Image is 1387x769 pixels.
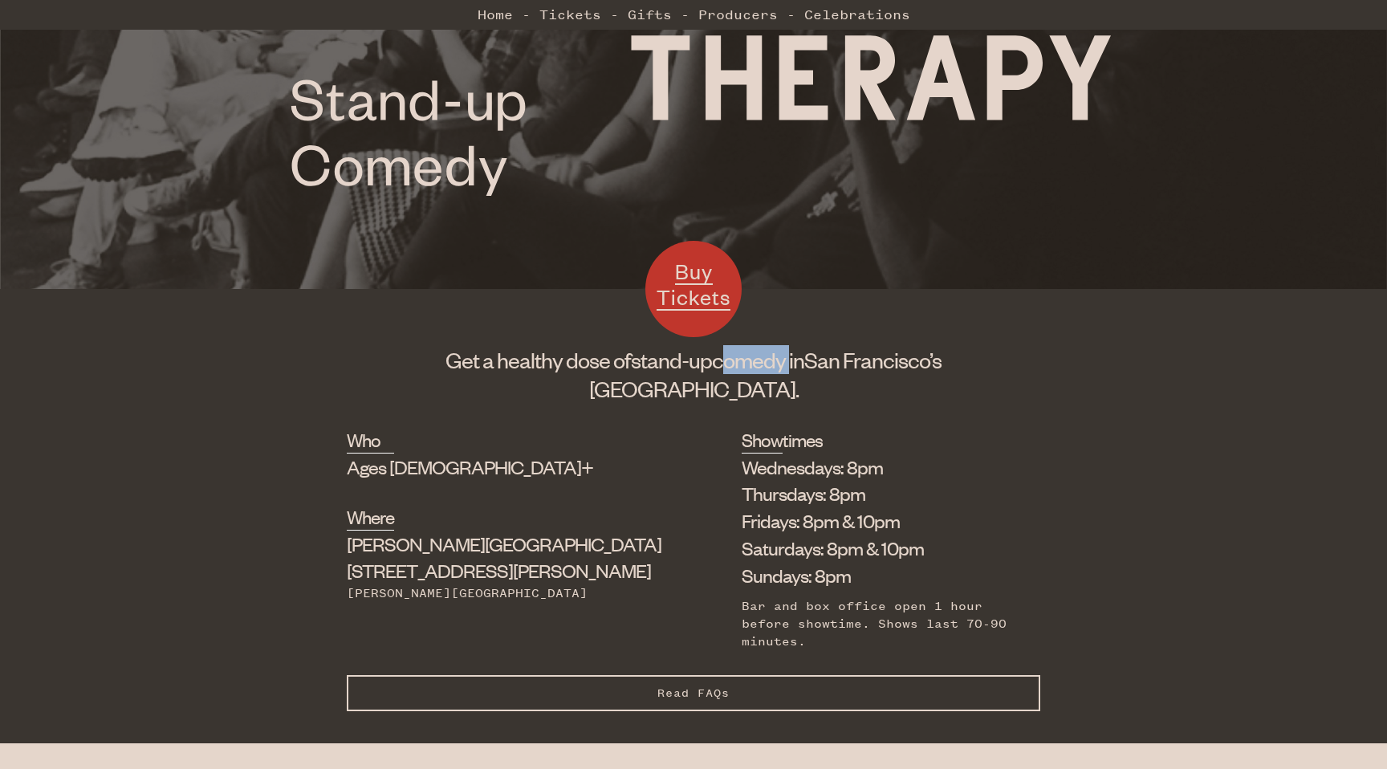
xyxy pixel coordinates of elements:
[347,454,661,481] div: Ages [DEMOGRAPHIC_DATA]+
[347,531,661,585] div: [STREET_ADDRESS][PERSON_NAME]
[645,241,742,337] a: Buy Tickets
[347,427,394,453] h2: Who
[347,345,1040,403] h1: Get a healthy dose of comedy in
[347,531,661,555] span: [PERSON_NAME][GEOGRAPHIC_DATA]
[657,258,730,310] span: Buy Tickets
[742,507,1016,535] li: Fridays: 8pm & 10pm
[347,504,394,530] h2: Where
[742,535,1016,562] li: Saturdays: 8pm & 10pm
[589,375,799,402] span: [GEOGRAPHIC_DATA].
[347,675,1040,711] button: Read FAQs
[742,454,1016,481] li: Wednesdays: 8pm
[742,597,1016,651] div: Bar and box office open 1 hour before showtime. Shows last 70-90 minutes.
[804,346,942,373] span: San Francisco’s
[631,346,712,373] span: stand-up
[347,584,661,602] div: [PERSON_NAME][GEOGRAPHIC_DATA]
[657,686,730,700] span: Read FAQs
[742,480,1016,507] li: Thursdays: 8pm
[742,562,1016,589] li: Sundays: 8pm
[742,427,783,453] h2: Showtimes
